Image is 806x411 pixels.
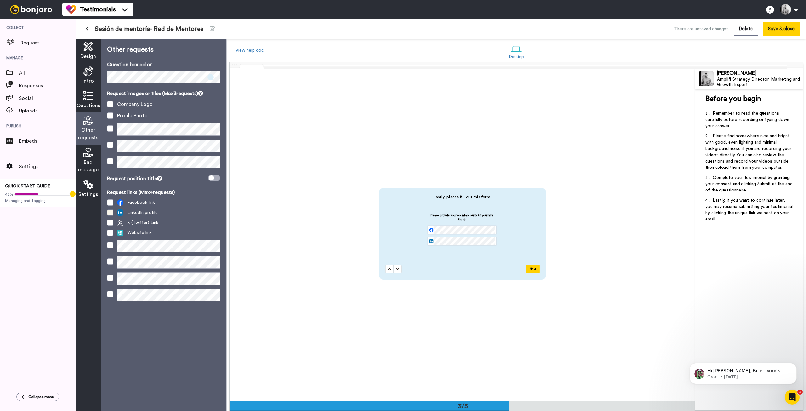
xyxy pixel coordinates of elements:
p: Question box color [107,61,220,68]
img: tm-color.svg [66,4,76,14]
span: Settings [19,163,76,170]
span: Testimonials [80,5,116,14]
span: Request [20,39,76,47]
span: Before you begin [705,95,761,103]
iframe: Intercom notifications message [680,350,806,394]
img: facebook.svg [429,228,433,232]
img: linked-in.png [117,209,123,216]
div: There are unsaved changes [674,26,729,32]
p: Request images or files (Max 3 requests) [107,90,220,97]
span: Uploads [19,107,76,115]
img: facebook.svg [117,199,123,206]
div: [PERSON_NAME] [717,70,803,76]
span: Complete your testimonial by granting your consent and clicking Submit at the end of the question... [705,175,794,192]
div: Request position title [107,175,162,182]
button: Delete [734,22,758,36]
img: bj-logo-header-white.svg [8,5,55,14]
p: Other requests [107,45,220,54]
span: Settings [78,191,98,198]
img: twitter.svg [117,220,123,226]
button: Next [526,265,540,273]
p: Request links (Max 4 requests) [107,189,220,196]
span: Lastly, if you want to continue later, you may resume submitting your testimonial by clicking the... [705,198,794,221]
span: Managing and Tagging [5,198,71,203]
div: Desktop [509,54,524,59]
a: View help doc [236,48,264,53]
button: Collapse menu [16,393,59,401]
span: LinkedIn profile [117,209,158,216]
span: Website link [117,230,152,236]
p: Message from Grant, sent 54w ago [27,24,109,30]
span: Social [19,94,76,102]
iframe: Intercom live chat [785,390,800,405]
span: Sesión de mentoría- Red de Mentores [95,25,203,33]
img: linked-in.png [429,239,433,243]
a: Desktop [506,40,527,62]
span: All [19,69,76,77]
span: Please find somewhere nice and bright with good, even lighting and minimal background noise if yo... [705,134,792,170]
span: Questions [77,102,100,109]
img: Profile Image [699,71,714,86]
span: Lastly, please fill out this form [385,194,538,200]
button: Save & close [763,22,800,36]
span: 42% [5,192,13,197]
div: Company Logo [117,100,153,108]
span: Hi [PERSON_NAME], Boost your view rates with automatic re-sends of unviewed messages! We've just ... [27,18,108,80]
span: 1 [797,390,803,395]
span: Design [80,53,96,60]
span: End message [78,158,99,174]
span: Responses [19,82,76,89]
img: web.svg [117,230,123,236]
span: Other requests [78,126,98,141]
div: 3/5 [448,402,478,411]
div: Tooltip anchor [70,191,76,197]
span: Intro [82,77,94,85]
div: Profile Photo [117,112,148,119]
span: Remember to read the questions carefully before recording or typing down your answer. [705,111,791,128]
span: Embeds [19,137,76,145]
span: X (Twitter) Link [117,220,158,226]
div: Amplifi Strategy Director, Marketing and Growth Expert [717,77,803,88]
span: Please provide your social accounts (if you have them) [428,213,496,225]
span: QUICK START GUIDE [5,184,50,188]
span: Facebook link [117,199,155,206]
span: Collapse menu [28,394,54,399]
